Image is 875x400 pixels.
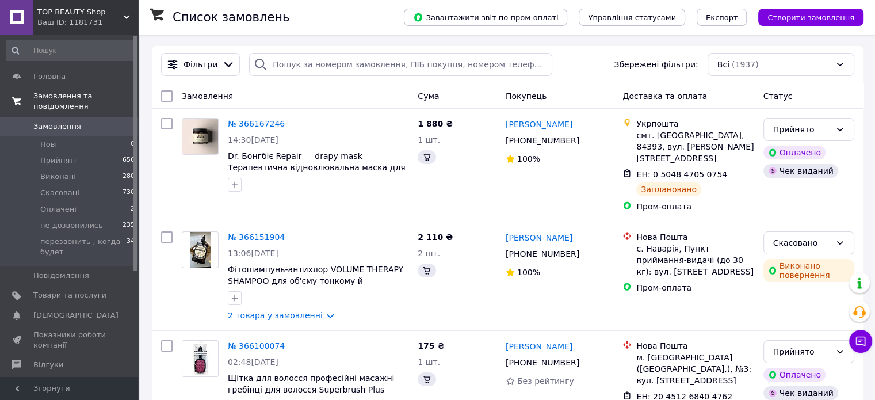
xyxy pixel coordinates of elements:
[6,40,136,61] input: Пошук
[767,13,854,22] span: Створити замовлення
[418,119,453,128] span: 1 880 ₴
[706,13,738,22] span: Експорт
[418,249,440,258] span: 2 шт.
[33,91,138,112] span: Замовлення та повідомлення
[763,259,854,282] div: Виконано повернення
[404,9,567,26] button: Завантажити звіт по пром-оплаті
[763,92,793,101] span: Статус
[228,119,285,128] a: № 366167246
[190,232,210,268] img: Фото товару
[614,59,698,70] span: Збережені фільтри:
[173,10,289,24] h1: Список замовлень
[517,268,540,277] span: 100%
[636,170,727,179] span: ЕН: 0 5048 4705 0754
[249,53,552,76] input: Пошук за номером замовлення, ПІБ покупця, номером телефону, Email, номером накладної
[37,7,124,17] span: TOP BEAUTY Shop
[506,119,572,130] a: [PERSON_NAME]
[182,92,233,101] span: Замовлення
[622,92,707,101] span: Доставка та оплата
[33,271,89,281] span: Повідомлення
[40,237,127,257] span: перезвонить , когда будет
[697,9,747,26] button: Експорт
[849,330,872,353] button: Чат з покупцем
[588,13,676,22] span: Управління статусами
[127,237,135,257] span: 34
[763,164,838,178] div: Чек виданий
[184,59,217,70] span: Фільтри
[418,357,440,367] span: 1 шт.
[636,243,754,277] div: с. Наварія, Пункт приймання-видачі (до 30 кг): вул. [STREET_ADDRESS]
[636,201,754,212] div: Пром-оплата
[413,12,558,22] span: Завантажити звіт по пром-оплаті
[37,17,138,28] div: Ваш ID: 1181731
[732,60,759,69] span: (1937)
[773,345,831,358] div: Прийнято
[228,265,403,297] a: Фітошампунь-антихлор VOLUME THERAPY SHAMPOO для об'єму тонкому й ослабленому волоссю,400 мл
[418,92,439,101] span: Cума
[636,129,754,164] div: смт. [GEOGRAPHIC_DATA], 84393, вул. [PERSON_NAME][STREET_ADDRESS]
[40,139,57,150] span: Нові
[517,376,574,386] span: Без рейтингу
[636,340,754,352] div: Нова Пошта
[503,355,582,371] div: [PHONE_NUMBER]
[228,311,323,320] a: 2 товара у замовленні
[33,121,81,132] span: Замовлення
[773,237,831,249] div: Скасовано
[418,233,453,242] span: 2 110 ₴
[228,249,278,258] span: 13:06[DATE]
[773,123,831,136] div: Прийнято
[636,282,754,294] div: Пром-оплата
[33,360,63,370] span: Відгуки
[418,341,444,351] span: 175 ₴
[123,220,135,231] span: 235
[636,182,701,196] div: Заплановано
[506,232,572,243] a: [PERSON_NAME]
[228,151,405,184] a: Dr. Бонгбіє Repair — drapy mask Терапевтична відновлювальна маска для волосся, 500 мл
[763,368,826,382] div: Оплачено
[40,204,77,215] span: Оплачені
[636,231,754,243] div: Нова Пошта
[763,386,838,400] div: Чек виданий
[123,188,135,198] span: 730
[123,155,135,166] span: 656
[747,12,863,21] a: Створити замовлення
[636,352,754,386] div: м. [GEOGRAPHIC_DATA] ([GEOGRAPHIC_DATA].), №3: вул. [STREET_ADDRESS]
[33,310,119,321] span: [DEMOGRAPHIC_DATA]
[228,357,278,367] span: 02:48[DATE]
[506,341,572,352] a: [PERSON_NAME]
[182,118,219,155] a: Фото товару
[131,204,135,215] span: 2
[758,9,863,26] button: Створити замовлення
[503,246,582,262] div: [PHONE_NUMBER]
[506,92,547,101] span: Покупець
[40,220,103,231] span: не дозвонились
[131,139,135,150] span: 0
[228,233,285,242] a: № 366151904
[717,59,729,70] span: Всі
[40,172,76,182] span: Виконані
[763,146,826,159] div: Оплачено
[123,172,135,182] span: 280
[33,71,66,82] span: Головна
[418,135,440,144] span: 1 шт.
[33,330,106,351] span: Показники роботи компанії
[228,341,285,351] a: № 366100074
[40,188,79,198] span: Скасовані
[636,118,754,129] div: Укрпошта
[182,231,219,268] a: Фото товару
[579,9,685,26] button: Управління статусами
[228,135,278,144] span: 14:30[DATE]
[185,341,215,376] img: Фото товару
[40,155,76,166] span: Прийняті
[517,154,540,163] span: 100%
[503,132,582,148] div: [PHONE_NUMBER]
[33,290,106,300] span: Товари та послуги
[182,340,219,377] a: Фото товару
[182,119,218,154] img: Фото товару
